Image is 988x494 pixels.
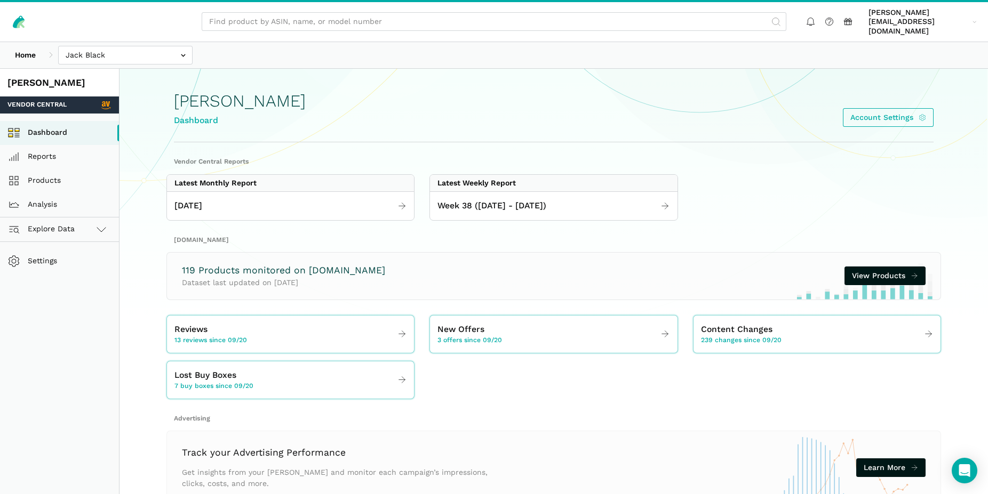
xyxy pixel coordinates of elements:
a: View Products [844,266,926,285]
div: Dashboard [174,114,306,127]
a: [DATE] [167,196,414,216]
a: [PERSON_NAME][EMAIL_ADDRESS][DOMAIN_NAME] [865,6,981,38]
span: Content Changes [701,323,772,336]
span: [DATE] [174,199,202,213]
h1: [PERSON_NAME] [174,92,306,110]
span: Week 38 ([DATE] - [DATE]) [437,199,546,213]
p: Dataset last updated on [DATE] [182,277,385,288]
span: 3 offers since 09/20 [437,336,502,345]
h2: Advertising [174,414,934,424]
a: Account Settings [843,108,934,127]
span: New Offers [437,323,484,336]
span: Learn More [864,462,905,473]
a: Lost Buy Boxes 7 buy boxes since 09/20 [167,365,414,395]
h3: 119 Products monitored on [DOMAIN_NAME] [182,264,385,277]
span: Lost Buy Boxes [174,369,236,382]
span: View Products [852,270,905,281]
h2: Vendor Central Reports [174,157,934,167]
a: Week 38 ([DATE] - [DATE]) [430,196,677,216]
a: Content Changes 239 changes since 09/20 [694,319,941,349]
span: Vendor Central [7,100,67,110]
span: 239 changes since 09/20 [701,336,782,345]
h3: Track your Advertising Performance [182,446,494,459]
div: Latest Monthly Report [174,179,257,188]
input: Find product by ASIN, name, or model number [202,12,786,31]
span: 7 buy boxes since 09/20 [174,382,253,391]
h2: [DOMAIN_NAME] [174,236,934,245]
span: [PERSON_NAME][EMAIL_ADDRESS][DOMAIN_NAME] [869,8,969,36]
div: [PERSON_NAME] [7,76,111,90]
span: Reviews [174,323,208,336]
input: Jack Black [58,46,193,64]
span: Explore Data [11,223,75,236]
a: Reviews 13 reviews since 09/20 [167,319,414,349]
span: 13 reviews since 09/20 [174,336,247,345]
p: Get insights from your [PERSON_NAME] and monitor each campaign’s impressions, clicks, costs, and ... [182,467,494,489]
div: Open Intercom Messenger [952,458,977,483]
div: Latest Weekly Report [437,179,516,188]
a: New Offers 3 offers since 09/20 [430,319,677,349]
a: Home [7,46,43,64]
a: Learn More [856,458,926,477]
